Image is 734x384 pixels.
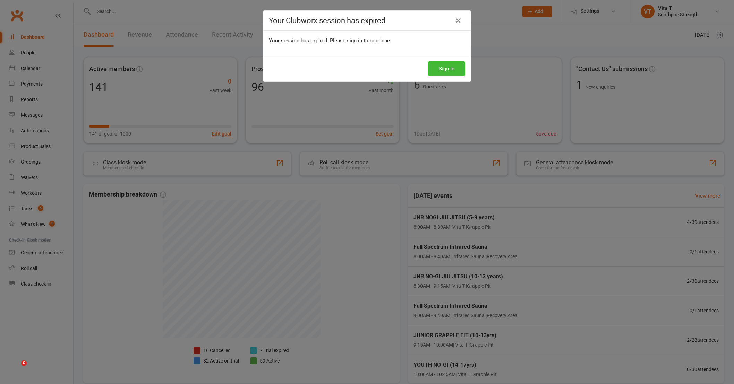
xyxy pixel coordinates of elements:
iframe: Intercom live chat [7,360,24,377]
a: Close [453,15,464,26]
span: Your session has expired. Please sign in to continue. [269,37,391,44]
h4: Your Clubworx session has expired [269,16,465,25]
button: Sign In [428,61,465,76]
span: 6 [21,360,27,366]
